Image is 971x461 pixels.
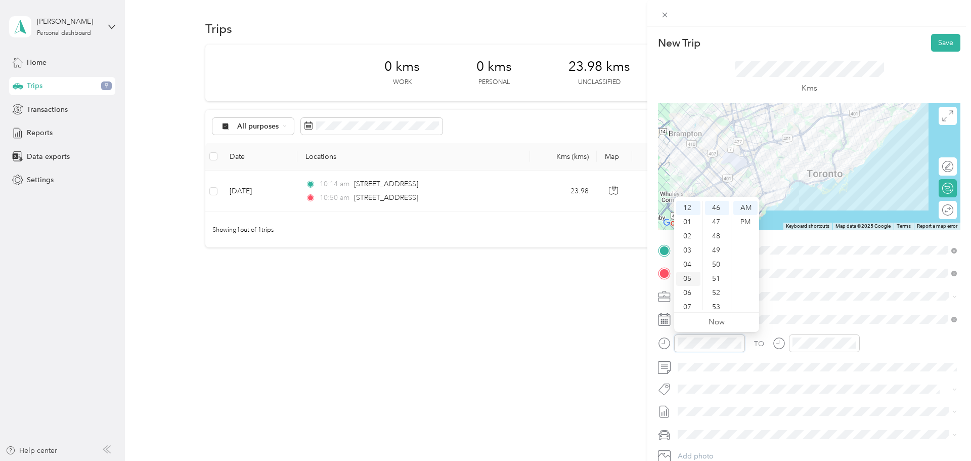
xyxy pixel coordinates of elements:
a: Open this area in Google Maps (opens a new window) [660,217,694,230]
button: Save [931,34,960,52]
div: 05 [676,272,700,286]
div: PM [733,215,758,229]
div: 04 [676,258,700,272]
div: 48 [705,229,729,243]
div: 47 [705,215,729,229]
div: 03 [676,243,700,258]
div: 52 [705,286,729,300]
div: 50 [705,258,729,272]
iframe: Everlance-gr Chat Button Frame [914,404,971,461]
div: 06 [676,286,700,300]
button: Keyboard shortcuts [786,223,829,230]
div: 49 [705,243,729,258]
div: 07 [676,300,700,314]
div: 12 [676,201,700,215]
a: Now [709,317,725,327]
p: Kms [802,82,817,95]
div: 53 [705,300,729,314]
div: 51 [705,272,729,286]
div: 02 [676,229,700,243]
p: New Trip [658,36,700,50]
a: Terms (opens in new tab) [897,223,911,229]
span: Map data ©2025 Google [835,223,891,229]
div: TO [754,339,764,349]
div: 46 [705,201,729,215]
div: AM [733,201,758,215]
a: Report a map error [917,223,957,229]
div: 01 [676,215,700,229]
img: Google [660,217,694,230]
